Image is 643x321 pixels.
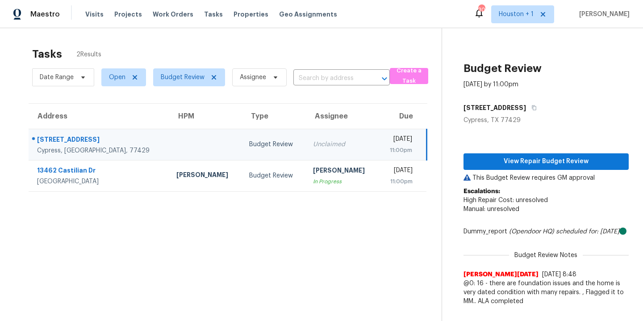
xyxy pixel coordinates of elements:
div: Dummy_report [463,227,629,236]
span: Manual: unresolved [463,206,519,212]
div: [PERSON_NAME] [313,166,372,177]
span: [DATE] 8:48 [542,271,576,278]
span: High Repair Cost: unresolved [463,197,548,203]
div: 30 [478,5,484,14]
span: Tasks [204,11,223,17]
div: Budget Review [249,140,299,149]
div: [DATE] [385,166,413,177]
div: Cypress, TX 77429 [463,116,629,125]
button: View Repair Budget Review [463,153,629,170]
div: Budget Review [249,171,299,180]
span: Budget Review [161,73,205,82]
div: In Progress [313,177,372,186]
b: Escalations: [463,188,500,194]
div: 13462 Castilian Dr [37,166,162,177]
th: HPM [169,104,242,129]
span: Visits [85,10,104,19]
span: Create a Task [394,66,424,86]
span: Budget Review Notes [509,251,583,260]
div: [PERSON_NAME] [176,170,235,182]
span: 2 Results [76,50,101,59]
div: [DATE] by 11:00pm [463,80,518,89]
div: Unclaimed [313,140,372,149]
th: Type [242,104,306,129]
h2: Tasks [32,50,62,59]
button: Copy Address [526,100,538,116]
span: Work Orders [153,10,193,19]
th: Due [378,104,426,129]
p: This Budget Review requires GM approval [463,173,629,182]
span: Projects [114,10,142,19]
h5: [STREET_ADDRESS] [463,103,526,112]
div: Cypress, [GEOGRAPHIC_DATA], 77429 [37,146,162,155]
th: Address [29,104,169,129]
span: Maestro [30,10,60,19]
span: Assignee [240,73,266,82]
span: Geo Assignments [279,10,337,19]
i: (Opendoor HQ) [509,228,554,235]
div: [STREET_ADDRESS] [37,135,162,146]
div: [DATE] [385,135,412,146]
input: Search by address [293,72,365,85]
span: @0: 16 - there are foundation issues and the home is very dated condition with many repairs. , Fl... [463,279,629,306]
th: Assignee [306,104,379,129]
i: scheduled for: [DATE] [556,228,619,235]
span: [PERSON_NAME] [576,10,630,19]
h2: Budget Review [463,64,542,73]
div: [GEOGRAPHIC_DATA] [37,177,162,186]
span: Properties [234,10,268,19]
span: Open [109,73,125,82]
span: Date Range [40,73,74,82]
span: View Repair Budget Review [471,156,622,167]
span: Houston + 1 [499,10,534,19]
button: Open [378,72,391,85]
span: [PERSON_NAME][DATE] [463,270,539,279]
button: Create a Task [390,68,428,84]
div: 11:00pm [385,146,412,155]
div: 11:00pm [385,177,413,186]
